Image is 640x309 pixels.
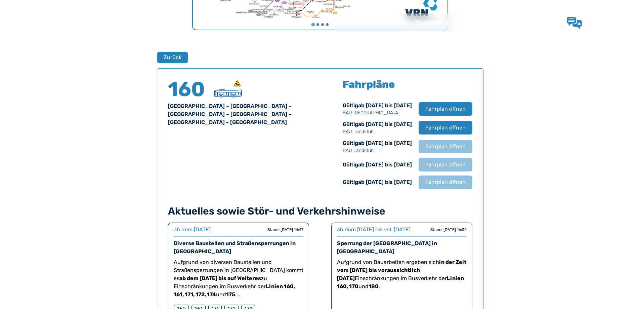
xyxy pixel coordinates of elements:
span: Fahrplan öffnen [425,178,466,186]
a: Diverse Baustellen und Straßensperrungen in [GEOGRAPHIC_DATA] [174,240,296,255]
p: Aufgrund von diversen Baustellen und Straßensperrungen in [GEOGRAPHIC_DATA] kommt es zu Einschrän... [174,258,303,299]
p: Aufgrund von Bauarbeiten ergeben sich Einschränkungen im Busverkehr der und . [337,258,467,291]
span: Fahrplan öffnen [425,124,466,132]
div: Stand: [DATE] 14:47 [267,227,303,232]
a: Aktuell [339,14,372,32]
a: QNV Logo [22,16,48,30]
a: Kontakt [514,14,549,32]
div: Gültig ab [DATE] bis [DATE] [343,161,412,169]
a: Lob & Kritik [567,17,622,29]
span: Fahrplan öffnen [425,105,466,113]
strong: Linien 160, 170 [337,275,464,289]
ul: Wählen Sie eine Seite zum Anzeigen [193,22,447,27]
span: Lob & Kritik [587,19,622,26]
button: Gehe zu Seite 2 [316,23,319,26]
a: Tickets & Tarife [410,14,468,32]
button: Fahrplan öffnen [419,158,472,171]
span: Fahrplan öffnen [425,143,466,151]
img: Überlandbus [214,89,242,98]
h4: 160 [168,79,208,100]
a: Sperrung der [GEOGRAPHIC_DATA] in [GEOGRAPHIC_DATA] [337,240,437,255]
button: Fahrplan öffnen [419,102,472,116]
div: ab dem [DATE] [174,226,211,234]
div: Gültig ab [DATE] bis [DATE] [343,102,412,116]
strong: bis voraussichtlich [DATE] [337,267,420,281]
strong: ab dem [DATE] bis auf Weiteres [179,275,261,281]
p: BAU [GEOGRAPHIC_DATA] [343,110,412,116]
img: QNV Logo [22,18,48,28]
strong: in der Zeit vom [DATE] [337,259,466,273]
button: Fahrplan öffnen [419,176,472,189]
button: Gehe zu Seite 4 [326,23,329,26]
button: Gehe zu Seite 3 [321,23,324,26]
div: [GEOGRAPHIC_DATA] – [GEOGRAPHIC_DATA] – [GEOGRAPHIC_DATA] – [GEOGRAPHIC_DATA] – [GEOGRAPHIC_DATA]... [168,102,312,126]
a: Fahrplan [372,14,410,32]
a: Wir [468,14,488,32]
span: Fahrplan öffnen [425,161,466,169]
a: Zurück [157,52,184,63]
button: Fahrplan öffnen [419,121,472,134]
div: Gültig ab [DATE] bis [DATE] [343,120,412,135]
a: Jobs [488,14,514,32]
h5: Fahrpläne [343,79,395,89]
div: Gültig ab [DATE] bis [DATE] [343,139,412,154]
button: Fahrplan öffnen [419,140,472,153]
strong: 175 [226,291,235,298]
p: BAU Landstuhl [343,128,412,135]
div: ab dem [DATE] bis vsl. [DATE] [337,226,411,234]
h4: Aktuelles sowie Stör- und Verkehrshinweise [168,205,472,217]
strong: Linien 160, 161, 171, 172, 174 [174,283,295,298]
button: Gehe zu Seite 1 [311,23,315,27]
button: Zurück [157,52,188,63]
div: Gültig ab [DATE] bis [DATE] [343,178,412,186]
div: Stand: [DATE] 16:32 [430,227,467,232]
p: BAU Landstuhl [343,147,412,154]
strong: 180 [369,283,379,289]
